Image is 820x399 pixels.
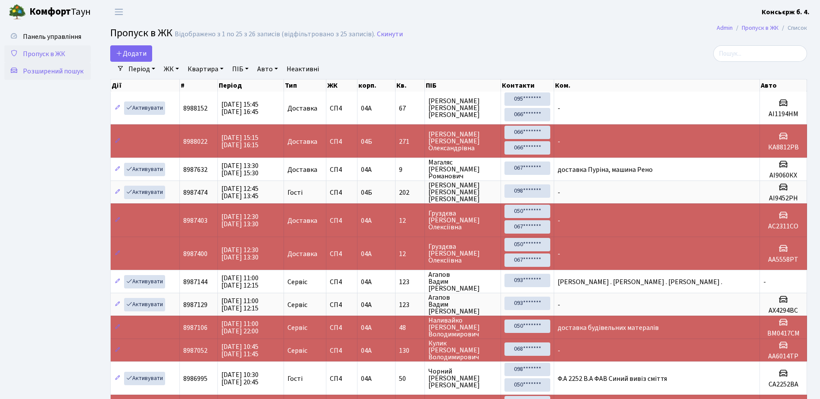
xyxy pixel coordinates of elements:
span: [PERSON_NAME] [PERSON_NAME] [PERSON_NAME] [428,98,497,118]
span: Груздєва [PERSON_NAME] Олексіївна [428,243,497,264]
span: Таун [29,5,91,19]
span: Доставка [287,250,317,257]
nav: breadcrumb [704,19,820,37]
span: Сервіс [287,324,307,331]
a: Пропуск в ЖК [4,45,91,63]
span: 67 [399,105,421,112]
th: ПІБ [425,79,501,92]
span: 123 [399,301,421,308]
span: 50 [399,375,421,382]
span: СП4 [330,189,353,196]
span: Пропуск в ЖК [23,49,65,59]
span: 123 [399,279,421,285]
span: 04А [361,104,372,113]
a: Панель управління [4,28,91,45]
a: Додати [110,45,152,62]
h5: АС2311СО [763,222,803,231]
th: Період [218,79,284,92]
span: - [558,216,560,225]
span: [DATE] 12:30 [DATE] 13:30 [221,245,258,262]
th: корп. [357,79,396,92]
span: [DATE] 11:00 [DATE] 22:00 [221,319,258,336]
a: Неактивні [283,62,322,76]
span: - [558,104,560,113]
span: Агапов Вадим [PERSON_NAME] [428,294,497,315]
th: Дії [111,79,180,92]
span: [PERSON_NAME] [PERSON_NAME] [PERSON_NAME] [428,182,497,203]
span: СП4 [330,138,353,145]
span: 04Б [361,137,372,146]
span: 12 [399,217,421,224]
span: СП4 [330,375,353,382]
span: 04А [361,323,372,332]
span: Магаляс [PERSON_NAME] Романович [428,159,497,180]
span: СП4 [330,105,353,112]
span: 12 [399,250,421,257]
a: Квартира [184,62,227,76]
span: Ф.А 2252 В.А ФАВ Синий вивіз сміття [558,374,667,383]
span: 48 [399,324,421,331]
span: Сервіс [287,301,307,308]
img: logo.png [9,3,26,21]
span: - [558,346,560,355]
span: 8987632 [183,165,207,174]
span: [DATE] 10:45 [DATE] 11:45 [221,342,258,359]
span: 8987129 [183,300,207,310]
span: доставка Пуріна, машина Рено [558,165,653,174]
span: Чорний [PERSON_NAME] [PERSON_NAME] [428,368,497,389]
span: СП4 [330,217,353,224]
span: СП4 [330,324,353,331]
span: - [558,188,560,197]
span: Панель управління [23,32,81,41]
a: Період [125,62,159,76]
span: Гості [287,375,303,382]
span: 8987474 [183,188,207,197]
h5: АА6014ТР [763,352,803,361]
span: Доставка [287,138,317,145]
span: 04А [361,165,372,174]
span: Додати [116,49,147,58]
span: СП4 [330,347,353,354]
span: Агапов Вадим [PERSON_NAME] [428,271,497,292]
a: Розширений пошук [4,63,91,80]
a: Авто [254,62,281,76]
span: 271 [399,138,421,145]
h5: АІ9060КХ [763,171,803,180]
th: # [180,79,217,92]
span: [DATE] 13:30 [DATE] 15:30 [221,161,258,178]
span: [DATE] 11:00 [DATE] 12:15 [221,296,258,313]
span: 130 [399,347,421,354]
div: Відображено з 1 по 25 з 26 записів (відфільтровано з 25 записів). [175,30,375,38]
th: Ком. [554,79,760,92]
h5: КА8812РВ [763,143,803,152]
span: СП4 [330,250,353,257]
a: Консьєрж б. 4. [762,7,810,17]
h5: АХ4294ВС [763,307,803,315]
span: 04Б [361,188,372,197]
span: - [558,300,560,310]
span: Гості [287,189,303,196]
a: Admin [717,23,733,32]
a: Активувати [124,163,165,176]
span: 202 [399,189,421,196]
span: 04А [361,374,372,383]
span: [DATE] 10:30 [DATE] 20:45 [221,370,258,387]
a: ЖК [160,62,182,76]
button: Переключити навігацію [108,5,130,19]
span: [DATE] 15:15 [DATE] 16:15 [221,133,258,150]
span: - [558,137,560,146]
span: 8987403 [183,216,207,225]
span: Сервіс [287,347,307,354]
h5: АІ1194НМ [763,110,803,118]
span: Пропуск в ЖК [110,25,172,41]
span: 8988152 [183,104,207,113]
span: 04А [361,346,372,355]
span: Груздєва [PERSON_NAME] Олексіївна [428,210,497,231]
a: Активувати [124,275,165,288]
span: [DATE] 12:30 [DATE] 13:30 [221,212,258,229]
span: Кулик [PERSON_NAME] Володимирович [428,340,497,361]
th: ЖК [326,79,357,92]
span: СП4 [330,301,353,308]
a: Активувати [124,298,165,311]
